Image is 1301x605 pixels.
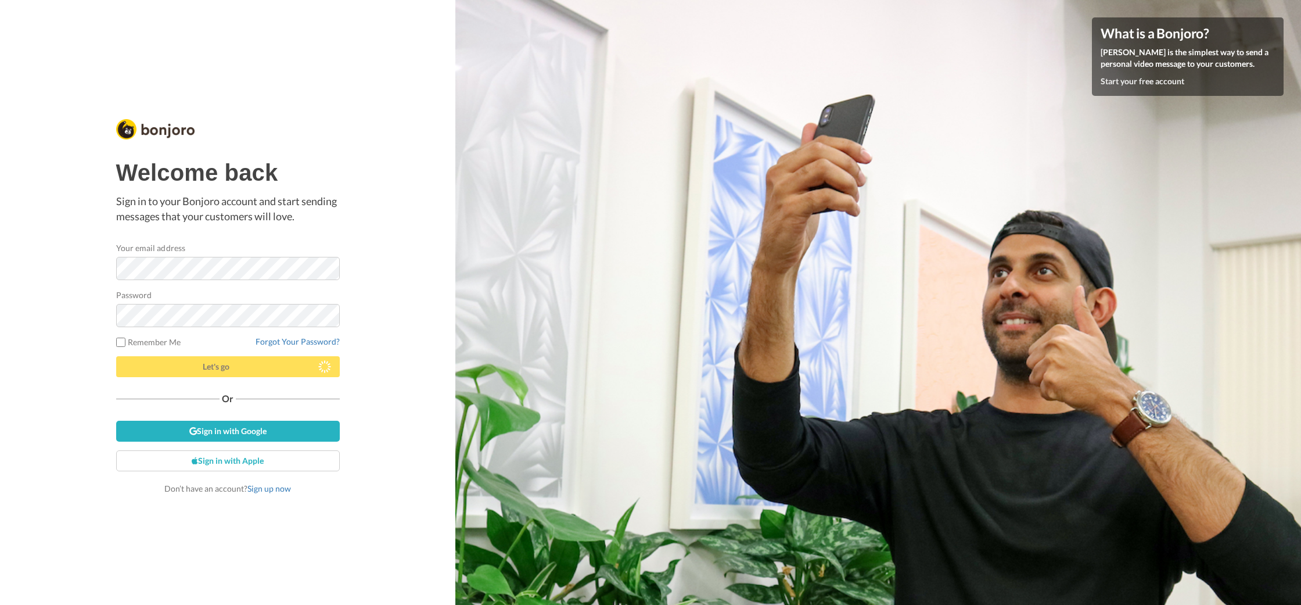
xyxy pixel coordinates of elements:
[116,450,340,471] a: Sign in with Apple
[164,484,291,493] span: Don’t have an account?
[116,242,185,254] label: Your email address
[116,194,340,224] p: Sign in to your Bonjoro account and start sending messages that your customers will love.
[116,338,125,347] input: Remember Me
[116,160,340,185] h1: Welcome back
[116,421,340,442] a: Sign in with Google
[203,361,229,371] span: Let's go
[1101,46,1275,70] p: [PERSON_NAME] is the simplest way to send a personal video message to your customers.
[256,336,340,346] a: Forgot Your Password?
[116,289,152,301] label: Password
[116,356,340,377] button: Let's go
[1101,76,1184,86] a: Start your free account
[220,395,236,403] span: Or
[116,336,181,348] label: Remember Me
[247,484,291,493] a: Sign up now
[1101,26,1275,41] h4: What is a Bonjoro?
